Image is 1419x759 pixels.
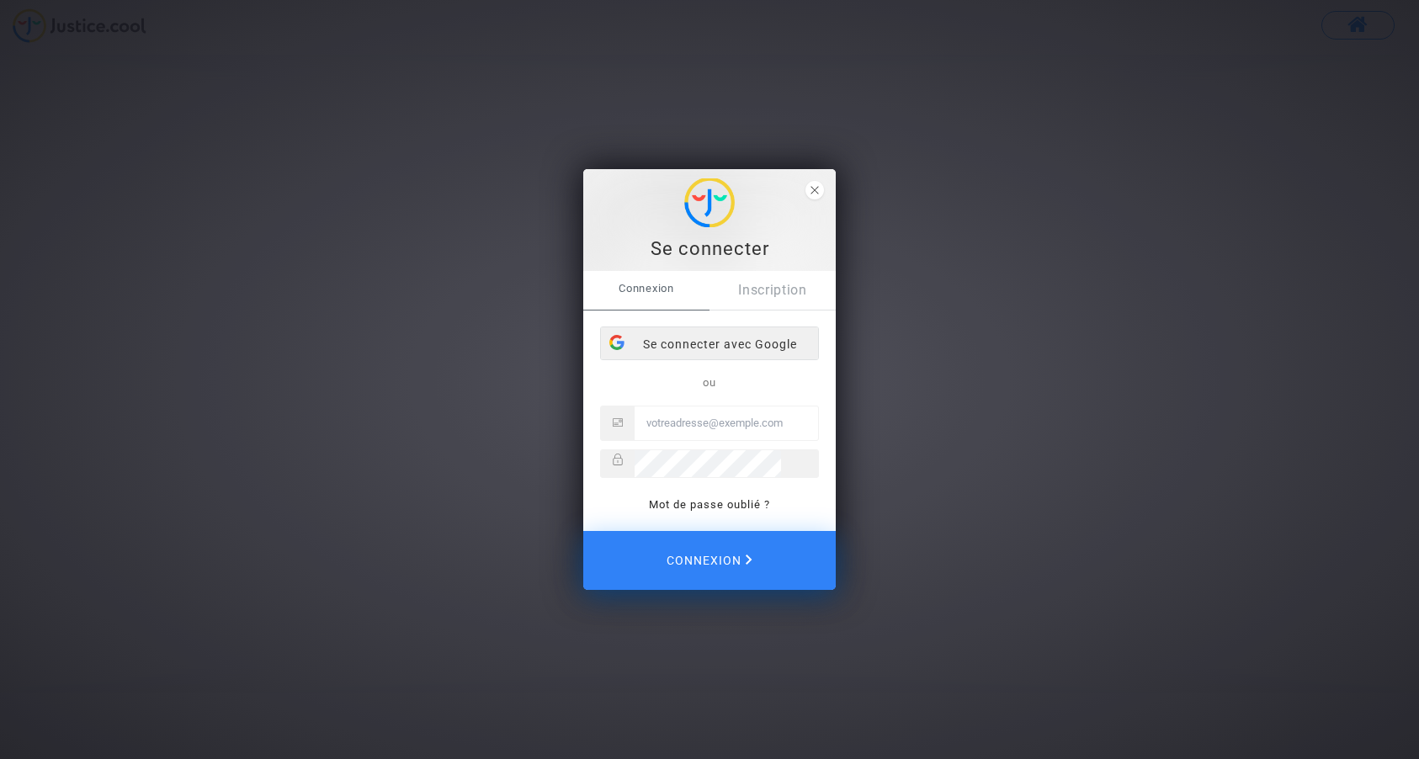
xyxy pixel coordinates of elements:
span: ou [703,376,716,389]
a: Inscription [709,271,836,310]
div: Se connecter avec Google [601,327,818,361]
input: Password [635,450,781,477]
span: Connexion [583,271,709,306]
div: Se connecter [593,236,826,262]
span: close [805,181,824,199]
input: Email [635,406,818,440]
a: Mot de passe oublié ? [649,498,770,511]
span: Connexion [667,543,752,578]
button: Connexion [583,531,836,590]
